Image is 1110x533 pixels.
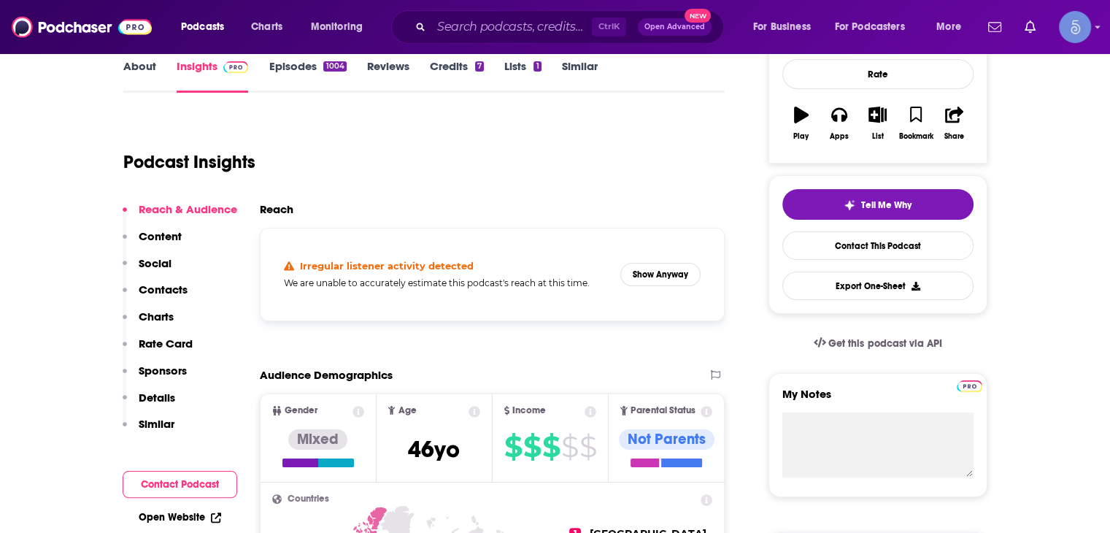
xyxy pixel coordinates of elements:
span: Charts [251,17,282,37]
span: $ [542,435,560,459]
span: Income [512,406,546,415]
a: Show notifications dropdown [982,15,1007,39]
span: Parental Status [631,406,695,415]
a: About [123,59,156,93]
h4: Irregular listener activity detected [300,260,474,272]
span: Get this podcast via API [828,337,941,350]
button: Similar [123,417,174,444]
div: Search podcasts, credits, & more... [405,10,738,44]
button: Charts [123,310,174,337]
span: $ [523,435,541,459]
button: open menu [825,15,926,39]
button: open menu [171,15,243,39]
h2: Audience Demographics [260,368,393,382]
button: Reach & Audience [123,202,237,229]
h1: Podcast Insights [123,151,255,173]
a: Pro website [957,378,982,392]
span: Countries [288,494,329,504]
h2: Reach [260,202,293,216]
a: Lists1 [504,59,541,93]
a: Similar [562,59,598,93]
a: InsightsPodchaser Pro [177,59,249,93]
p: Sponsors [139,364,187,377]
div: 7 [475,61,484,72]
div: Mixed [288,429,347,450]
a: Show notifications dropdown [1019,15,1041,39]
img: User Profile [1059,11,1091,43]
span: Gender [285,406,317,415]
button: Apps [820,97,858,150]
div: Apps [830,132,849,141]
a: Credits7 [430,59,484,93]
a: Open Website [139,511,221,524]
p: Details [139,391,175,404]
span: $ [504,435,522,459]
div: Share [944,132,964,141]
p: Contacts [139,283,188,296]
span: Podcasts [181,17,224,37]
p: Similar [139,417,174,431]
img: Podchaser Pro [223,61,249,73]
span: More [936,17,961,37]
button: Share [935,97,973,150]
p: Charts [139,310,174,323]
span: New [685,9,711,23]
a: Contact This Podcast [782,231,974,260]
span: Ctrl K [592,18,626,37]
span: Open Advanced [644,23,705,31]
p: Reach & Audience [139,202,237,216]
div: Not Parents [619,429,714,450]
button: Play [782,97,820,150]
button: open menu [301,15,382,39]
div: Bookmark [898,132,933,141]
div: Rate [782,59,974,89]
span: Tell Me Why [861,199,911,211]
button: Export One-Sheet [782,272,974,300]
button: tell me why sparkleTell Me Why [782,189,974,220]
img: Podchaser Pro [957,380,982,392]
button: Contact Podcast [123,471,237,498]
input: Search podcasts, credits, & more... [431,15,592,39]
div: Play [793,132,809,141]
div: 1004 [323,61,346,72]
span: $ [561,435,578,459]
div: 1 [533,61,541,72]
span: $ [579,435,596,459]
button: Open AdvancedNew [638,18,712,36]
span: Monitoring [311,17,363,37]
button: Rate Card [123,337,193,364]
p: Content [139,229,182,243]
span: Logged in as Spiral5-G1 [1059,11,1091,43]
a: Get this podcast via API [802,326,954,361]
h5: We are unable to accurately estimate this podcast's reach at this time. [284,277,609,288]
a: Reviews [367,59,409,93]
a: Episodes1004 [269,59,346,93]
button: Sponsors [123,364,187,391]
button: Bookmark [897,97,935,150]
span: For Business [753,17,811,37]
button: Contacts [123,283,188,310]
span: Age [398,406,416,415]
button: Show Anyway [620,263,701,286]
p: Rate Card [139,337,193,350]
button: Show profile menu [1059,11,1091,43]
p: Social [139,256,171,270]
a: Charts [242,15,291,39]
button: Social [123,256,171,283]
button: Details [123,391,175,418]
button: Content [123,229,182,256]
button: open menu [926,15,979,39]
span: 46 yo [408,435,460,464]
label: My Notes [782,387,974,413]
button: List [858,97,896,150]
div: List [872,132,884,141]
span: For Podcasters [835,17,905,37]
img: tell me why sparkle [844,199,855,211]
img: Podchaser - Follow, Share and Rate Podcasts [12,13,152,41]
button: open menu [743,15,829,39]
